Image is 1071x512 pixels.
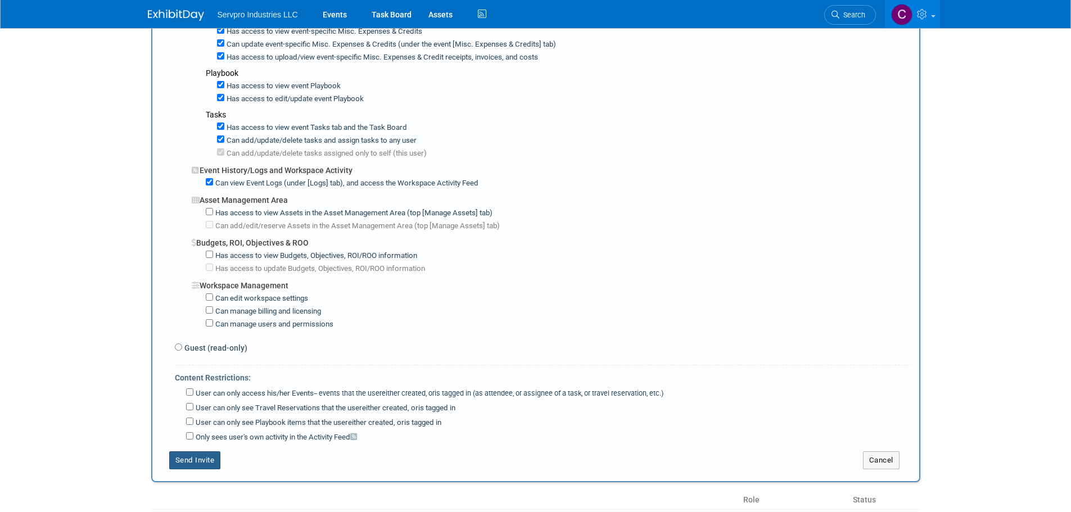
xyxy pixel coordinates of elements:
[213,319,333,330] label: Can manage users and permissions
[192,274,911,291] div: Workspace Management
[193,418,441,428] label: User can only see Playbook items that the user is tagged in
[193,403,455,414] label: User can only see Travel Reservations that the user is tagged in
[224,94,364,105] label: Has access to edit/update event Playbook
[224,135,417,146] label: Can add/update/delete tasks and assign tasks to any user
[348,418,404,427] span: either created, or
[206,109,911,120] div: Tasks
[863,451,900,469] button: Cancel
[192,189,911,206] div: Asset Management Area
[213,178,478,189] label: Can view Event Logs (under [Logs] tab), and access the Workspace Activity Feed
[148,10,204,21] img: ExhibitDay
[213,221,500,232] label: Can add/edit/reserve Assets in the Asset Management Area (top [Manage Assets] tab)
[224,52,538,63] label: Has access to upload/view event-specific Misc. Expenses & Credit receipts, invoices, and costs
[891,4,912,25] img: Chris Chassagneux
[213,208,492,219] label: Has access to view Assets in the Asset Management Area (top [Manage Assets] tab)
[193,432,357,443] label: Only sees user's own activity in the Activity Feed
[382,389,435,397] span: either created, or
[739,491,848,510] th: Role
[224,39,556,50] label: Can update event-specific Misc. Expenses & Credits (under the event [Misc. Expenses & Credits] tab)
[362,404,418,412] span: either created, or
[213,251,417,261] label: Has access to view Budgets, Objectives, ROI/ROO information
[182,342,247,354] label: Guest (read-only)
[224,148,427,159] label: Can add/update/delete tasks assigned only to self (this user)
[193,388,663,399] label: User can only access his/her Events
[824,5,876,25] a: Search
[213,306,321,317] label: Can manage billing and licensing
[192,159,911,176] div: Event History/Logs and Workspace Activity
[218,10,298,19] span: Servpro Industries LLC
[213,264,425,274] label: Has access to update Budgets, Objectives, ROI/ROO information
[213,293,308,304] label: Can edit workspace settings
[848,491,920,510] th: Status
[314,389,663,397] span: -- events that the user is tagged in (as attendee, or assignee of a task, or travel reservation, ...
[224,26,422,37] label: Has access to view event-specific Misc. Expenses & Credits
[224,81,341,92] label: Has access to view event Playbook
[839,11,865,19] span: Search
[169,451,221,469] button: Send Invite
[192,232,911,248] div: Budgets, ROI, Objectives & ROO
[175,365,911,386] div: Content Restrictions:
[206,67,911,79] div: Playbook
[224,123,407,133] label: Has access to view event Tasks tab and the Task Board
